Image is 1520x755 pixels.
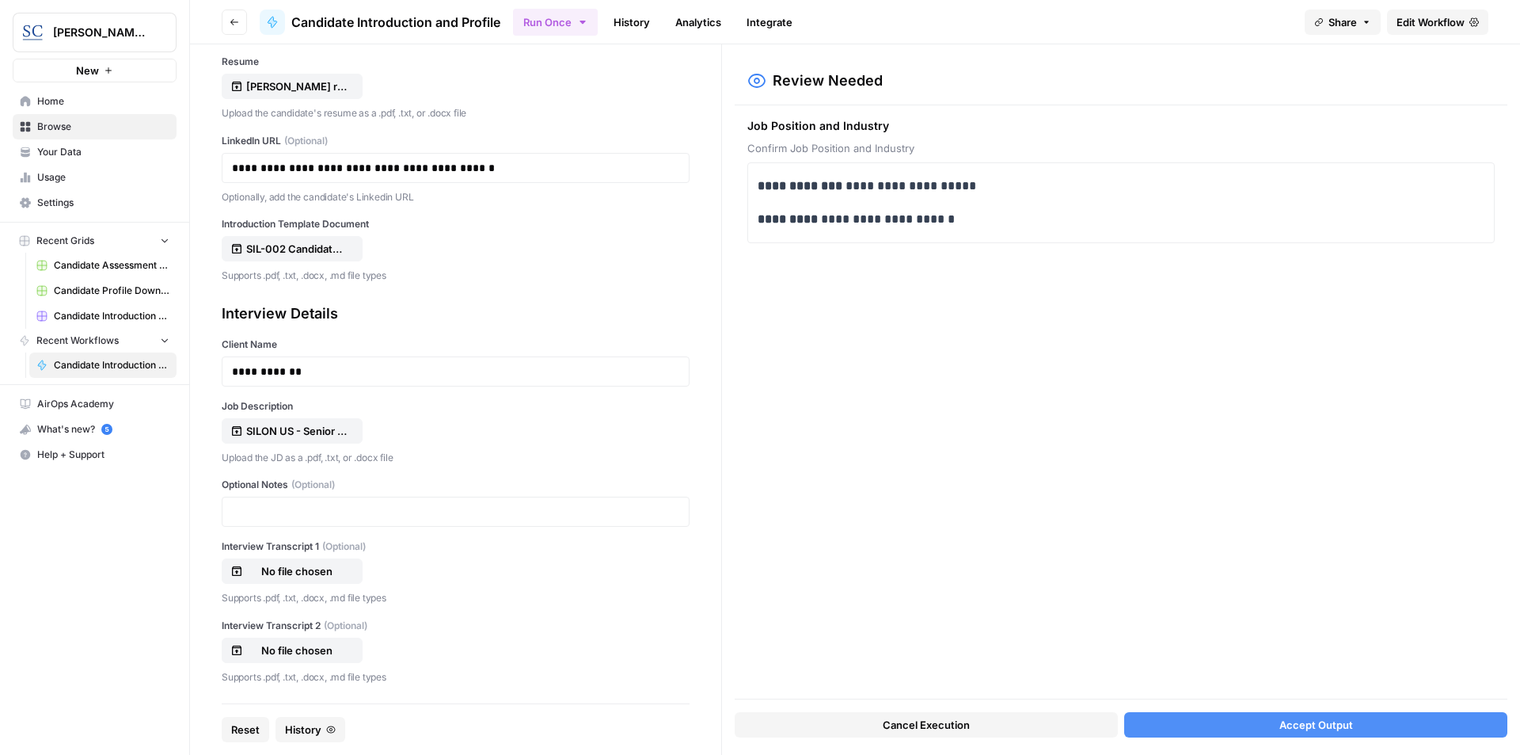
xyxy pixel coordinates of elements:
span: Accept Output [1279,717,1353,733]
h2: Review Needed [773,70,883,92]
button: Help + Support [13,442,177,467]
p: Supports .pdf, .txt, .docx, .md file types [222,268,690,284]
button: What's new? 5 [13,417,177,442]
span: Home [37,94,169,109]
span: Recent Workflows [36,334,119,348]
a: Analytics [666,10,731,35]
a: Integrate [737,10,802,35]
a: Candidate Introduction and Profile [29,353,177,378]
p: No file chosen [246,643,348,658]
a: Your Data [13,139,177,165]
a: Candidate Profile Download Sheet [29,278,177,303]
a: Usage [13,165,177,190]
button: SIL-002 Candidate Introduction Template.docx [222,236,363,261]
button: Run Once [513,9,598,36]
span: History [285,722,321,738]
div: What's new? [13,418,176,441]
span: Recent Grids [36,234,94,248]
button: SILON US - Senior Sales Manager Recruitment Profile.pdf [222,418,363,444]
label: Interview Transcript 2 [222,619,690,633]
a: Home [13,89,177,114]
span: Job Position and Industry [747,118,1495,134]
span: (Optional) [291,478,335,492]
a: Edit Workflow [1387,10,1488,35]
a: Candidate Assessment Download Sheet [29,253,177,278]
span: New [76,63,99,78]
p: Upload the candidate's resume as a .pdf, .txt, or .docx file [222,105,690,121]
label: LinkedIn URL [222,134,690,148]
span: [PERSON_NAME] [GEOGRAPHIC_DATA] [53,25,149,40]
p: [PERSON_NAME] resume.pdf [246,78,348,94]
label: Introduction Template Document [222,217,690,231]
label: Client Name [222,337,690,352]
p: Supports .pdf, .txt, .docx, .md file types [222,590,690,606]
p: Upload the JD as a .pdf, .txt, or .docx file [222,450,690,466]
button: New [13,59,177,82]
label: Job Description [222,399,690,414]
button: No file chosen [222,638,363,663]
span: AirOps Academy [37,397,169,411]
p: Optionally, add the candidate's Linkedin URL [222,189,690,205]
a: Candidate Introduction Download Sheet [29,303,177,329]
a: Browse [13,114,177,139]
button: Recent Workflows [13,329,177,353]
text: 5 [104,425,108,433]
a: AirOps Academy [13,391,177,417]
button: Reset [222,717,269,742]
p: Supports .pdf, .txt, .docx, .md file types [222,669,690,685]
span: Candidate Introduction and Profile [54,358,169,372]
a: 5 [101,424,112,435]
button: No file chosen [222,559,363,584]
a: Settings [13,190,177,215]
button: Share [1305,10,1381,35]
label: Optional Notes [222,478,690,492]
span: Help + Support [37,448,169,462]
a: History [604,10,659,35]
span: Candidate Assessment Download Sheet [54,258,169,273]
button: Cancel Execution [735,712,1118,738]
span: Settings [37,196,169,210]
label: Interview Transcript 1 [222,540,690,554]
span: Candidate Introduction and Profile [291,13,500,32]
span: Candidate Profile Download Sheet [54,284,169,298]
span: Cancel Execution [883,717,970,733]
span: Your Data [37,145,169,159]
span: Reset [231,722,260,738]
span: Share [1328,14,1357,30]
button: Recent Grids [13,229,177,253]
span: Confirm Job Position and Industry [747,140,1495,156]
span: Usage [37,170,169,185]
span: (Optional) [284,134,328,148]
label: Resume [222,55,690,69]
span: (Optional) [324,619,367,633]
a: Candidate Introduction and Profile [260,10,500,35]
button: Accept Output [1124,712,1507,738]
span: Browse [37,120,169,134]
button: Workspace: Stanton Chase Nashville [13,13,177,52]
p: No file chosen [246,563,348,579]
img: Stanton Chase Nashville Logo [18,18,47,47]
span: Edit Workflow [1396,14,1465,30]
div: Interview Details [222,303,690,325]
button: [PERSON_NAME] resume.pdf [222,74,363,99]
p: SIL-002 Candidate Introduction Template.docx [246,241,348,257]
span: (Optional) [322,540,366,554]
button: History [275,717,345,742]
span: Candidate Introduction Download Sheet [54,309,169,323]
p: SILON US - Senior Sales Manager Recruitment Profile.pdf [246,423,348,439]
